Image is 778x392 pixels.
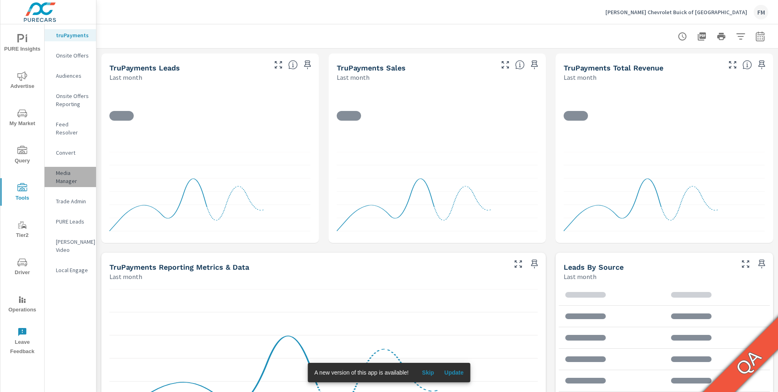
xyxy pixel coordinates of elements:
span: Driver [3,258,42,277]
div: nav menu [0,24,44,360]
span: Save this to your personalized report [301,58,314,71]
h5: Leads By Source [564,263,624,271]
h5: truPayments Reporting Metrics & Data [109,263,249,271]
p: Feed Resolver [56,120,90,136]
span: Save this to your personalized report [755,58,768,71]
div: Trade Admin [45,195,96,207]
div: FM [754,5,768,19]
h5: truPayments Sales [337,64,406,72]
p: Last month [337,72,370,82]
p: Audiences [56,72,90,80]
p: Last month [109,72,142,82]
p: Onsite Offers Reporting [56,92,90,108]
p: Last month [109,272,142,281]
div: Feed Resolver [45,118,96,138]
span: Tier2 [3,220,42,240]
div: Local Engage [45,264,96,276]
button: Update [441,366,467,379]
button: Make Fullscreen [272,58,285,71]
p: Local Engage [56,266,90,274]
span: Save this to your personalized report [528,258,541,271]
div: Onsite Offers Reporting [45,90,96,110]
span: A new version of this app is available! [314,369,409,376]
p: Media Manager [56,169,90,185]
div: truPayments [45,29,96,41]
span: Update [444,369,464,376]
p: Last month [564,272,596,281]
button: "Export Report to PDF" [694,28,710,45]
p: Convert [56,149,90,157]
p: truPayments [56,31,90,39]
p: Trade Admin [56,197,90,205]
p: PURE Leads [56,217,90,226]
span: Number of sales matched to a truPayments lead. [Source: This data is sourced from the dealer's DM... [515,60,525,70]
button: Make Fullscreen [739,258,752,271]
span: Save this to your personalized report [755,258,768,271]
h5: truPayments Total Revenue [564,64,663,72]
button: Select Date Range [752,28,768,45]
button: Make Fullscreen [512,258,525,271]
span: PURE Insights [3,34,42,54]
button: Print Report [713,28,729,45]
button: Make Fullscreen [499,58,512,71]
p: Last month [564,72,596,82]
span: Save this to your personalized report [528,58,541,71]
span: The number of truPayments leads. [288,60,298,70]
span: Total revenue from sales matched to a truPayments lead. [Source: This data is sourced from the de... [742,60,752,70]
p: Onsite Offers [56,51,90,60]
button: Skip [415,366,441,379]
p: [PERSON_NAME] Chevrolet Buick of [GEOGRAPHIC_DATA] [605,9,747,16]
div: Media Manager [45,167,96,187]
span: Tools [3,183,42,203]
div: Onsite Offers [45,49,96,62]
div: Audiences [45,70,96,82]
p: [PERSON_NAME] Video [56,238,90,254]
button: Make Fullscreen [726,58,739,71]
span: Query [3,146,42,166]
span: Skip [418,369,438,376]
div: [PERSON_NAME] Video [45,236,96,256]
div: Convert [45,147,96,159]
span: Leave Feedback [3,327,42,356]
span: Advertise [3,71,42,91]
span: My Market [3,109,42,128]
span: Operations [3,295,42,315]
h5: truPayments Leads [109,64,180,72]
div: PURE Leads [45,215,96,228]
button: Apply Filters [733,28,749,45]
